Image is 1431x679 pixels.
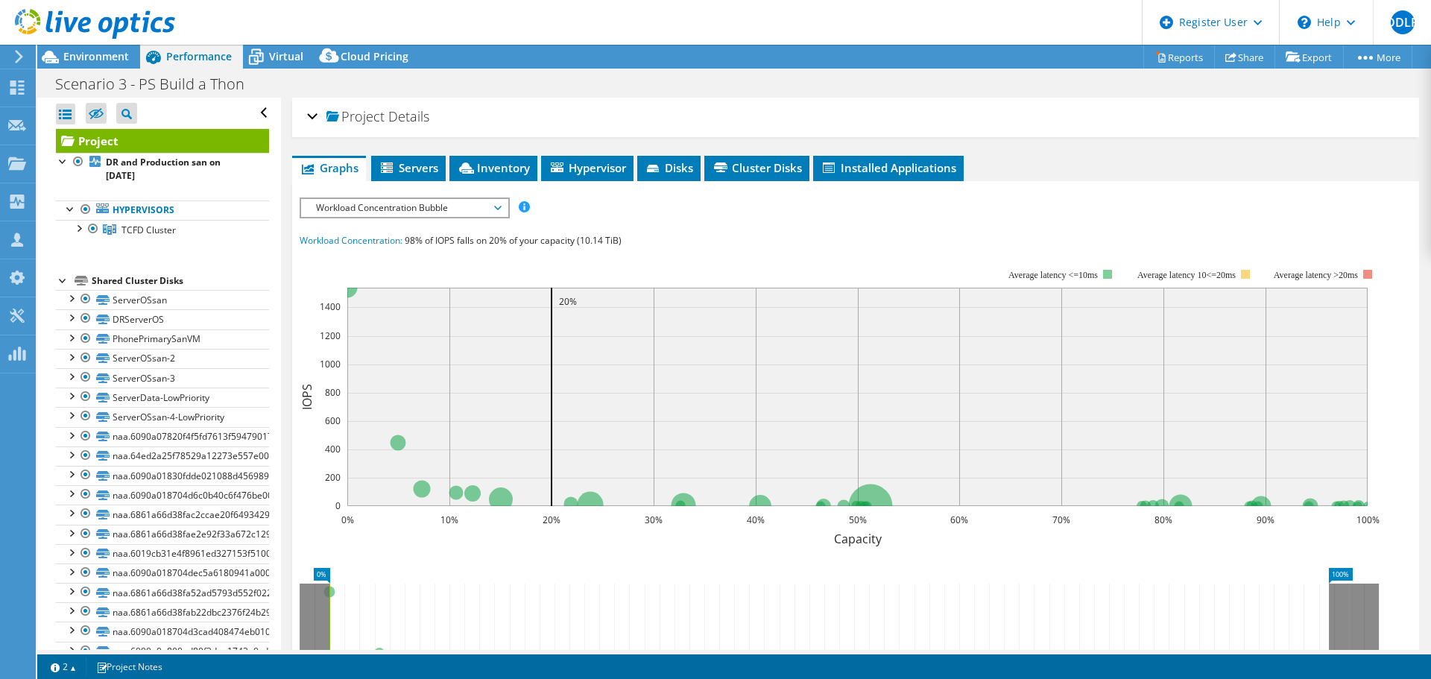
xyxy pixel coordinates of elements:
[712,160,802,175] span: Cluster Disks
[457,160,530,175] span: Inventory
[56,349,269,368] a: ServerOSsan-2
[309,199,500,217] span: Workload Concentration Bubble
[1298,16,1311,29] svg: \n
[379,160,438,175] span: Servers
[56,407,269,426] a: ServerOSsan-4-LowPriority
[56,544,269,563] a: naa.6019cb31e4f8961ed327153f5100805b
[821,160,956,175] span: Installed Applications
[56,290,269,309] a: ServerOSsan
[1008,270,1098,280] tspan: Average latency <=10ms
[300,234,402,247] span: Workload Concentration:
[56,642,269,661] a: naa.6090a0a800ad80f3dae1743e0cd37d8d
[56,505,269,524] a: naa.6861a66d38fac2ccae20f649342925f4
[48,76,268,92] h1: Scenario 3 - PS Build a Thon
[1274,45,1344,69] a: Export
[56,153,269,186] a: DR and Production san on [DATE]
[341,514,354,526] text: 0%
[166,49,232,63] span: Performance
[325,471,341,484] text: 200
[40,657,86,676] a: 2
[56,368,269,388] a: ServerOSsan-3
[320,300,341,313] text: 1400
[1356,514,1380,526] text: 100%
[92,272,269,290] div: Shared Cluster Disks
[326,110,385,124] span: Project
[56,583,269,602] a: naa.6861a66d38fa52ad5793d552f022858c
[405,234,622,247] span: 98% of IOPS falls on 20% of your capacity (10.14 TiB)
[56,466,269,485] a: naa.6090a01830fdde021088d456989bf46d
[56,200,269,220] a: Hypervisors
[1343,45,1412,69] a: More
[56,427,269,446] a: naa.6090a07820f4f5fd7613f59479017056
[56,129,269,153] a: Project
[56,388,269,407] a: ServerData-LowPriority
[56,485,269,505] a: naa.6090a018704d6c0b40c6f476be00d0d4
[388,107,429,125] span: Details
[63,49,129,63] span: Environment
[56,525,269,544] a: naa.6861a66d38fae2e92f33a672c129255e
[849,514,867,526] text: 50%
[834,531,882,547] text: Capacity
[56,602,269,622] a: naa.6861a66d38fab22dbc2376f24b29d51a
[645,160,693,175] span: Disks
[950,514,968,526] text: 60%
[1052,514,1070,526] text: 70%
[299,384,315,410] text: IOPS
[559,295,577,308] text: 20%
[1143,45,1215,69] a: Reports
[56,220,269,239] a: TCFD Cluster
[1274,270,1358,280] text: Average latency >20ms
[549,160,626,175] span: Hypervisor
[543,514,560,526] text: 20%
[1137,270,1236,280] tspan: Average latency 10<=20ms
[56,309,269,329] a: DRServerOS
[341,49,408,63] span: Cloud Pricing
[106,156,221,182] b: DR and Production san on [DATE]
[300,160,358,175] span: Graphs
[325,443,341,455] text: 400
[56,622,269,641] a: naa.6090a018704d3cad408474eb0100c07c
[269,49,303,63] span: Virtual
[1391,10,1415,34] span: DDLR
[1257,514,1274,526] text: 90%
[325,414,341,427] text: 600
[121,224,176,236] span: TCFD Cluster
[86,657,173,676] a: Project Notes
[335,499,341,512] text: 0
[440,514,458,526] text: 10%
[56,563,269,583] a: naa.6090a018704dec5a6180941a0000e008
[645,514,663,526] text: 30%
[56,446,269,466] a: naa.64ed2a25f78529a12273e557e0018088
[1214,45,1275,69] a: Share
[325,386,341,399] text: 800
[1154,514,1172,526] text: 80%
[56,329,269,349] a: PhonePrimarySanVM
[320,329,341,342] text: 1200
[320,358,341,370] text: 1000
[747,514,765,526] text: 40%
